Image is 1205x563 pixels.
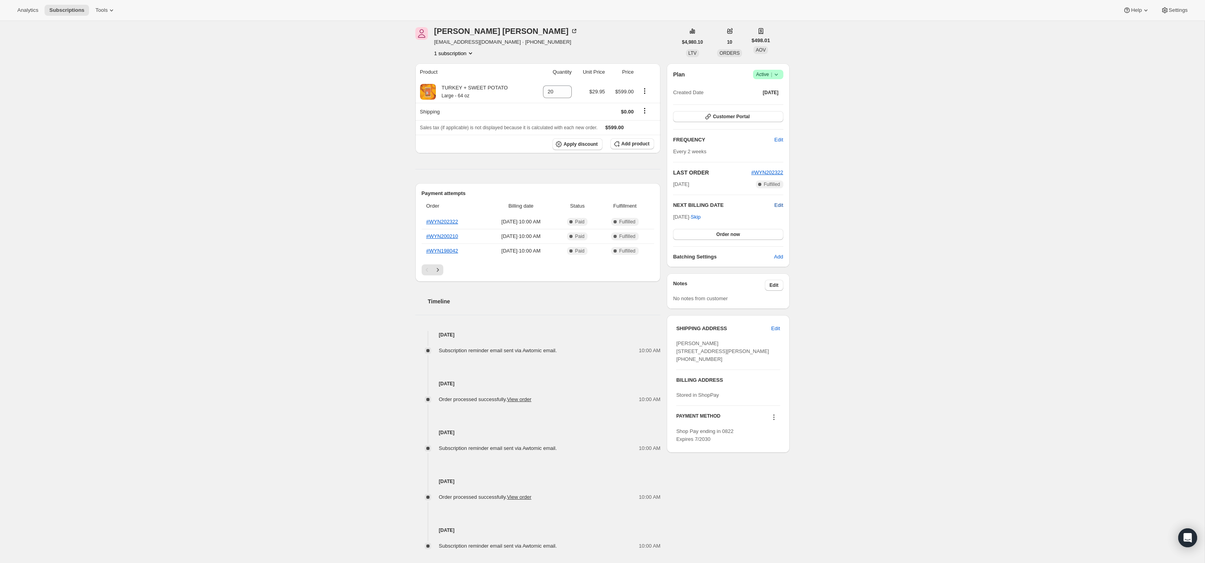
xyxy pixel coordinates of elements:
[420,125,598,130] span: Sales tax (if applicable) is not displayed because it is calculated with each new order.
[756,71,780,78] span: Active
[415,429,661,437] h4: [DATE]
[610,138,654,149] button: Add product
[426,233,458,239] a: #WYN200210
[422,264,655,275] nav: Pagination
[434,49,474,57] button: Product actions
[442,93,470,98] small: Large - 64 oz
[426,219,458,225] a: #WYN202322
[487,218,554,226] span: [DATE] · 10:00 AM
[487,247,554,255] span: [DATE] · 10:00 AM
[507,494,532,500] a: View order
[639,542,660,550] span: 10:00 AM
[673,280,765,291] h3: Notes
[673,89,703,97] span: Created Date
[751,37,770,45] span: $498.01
[1178,528,1197,547] div: Open Intercom Messenger
[686,211,705,223] button: Skip
[439,347,557,353] span: Subscription reminder email sent via Awtomic email.
[763,89,779,96] span: [DATE]
[716,231,740,238] span: Order now
[765,280,783,291] button: Edit
[758,87,783,98] button: [DATE]
[601,202,650,210] span: Fulfillment
[95,7,108,13] span: Tools
[91,5,120,16] button: Tools
[434,38,578,46] span: [EMAIL_ADDRESS][DOMAIN_NAME] · [PHONE_NUMBER]
[722,37,737,48] button: 10
[619,248,635,254] span: Fulfilled
[751,169,783,175] a: #WYN202322
[673,201,774,209] h2: NEXT BILLING DATE
[415,103,533,120] th: Shipping
[673,149,707,154] span: Every 2 weeks
[639,444,660,452] span: 10:00 AM
[422,190,655,197] h2: Payment attempts
[676,340,769,362] span: [PERSON_NAME] [STREET_ADDRESS][PERSON_NAME] [PHONE_NUMBER]
[533,63,574,81] th: Quantity
[415,380,661,388] h4: [DATE]
[1118,5,1154,16] button: Help
[13,5,43,16] button: Analytics
[673,136,774,144] h2: FREQUENCY
[621,141,649,147] span: Add product
[615,89,634,95] span: $599.00
[575,233,584,240] span: Paid
[770,134,788,146] button: Edit
[676,376,780,384] h3: BILLING ADDRESS
[639,493,660,501] span: 10:00 AM
[487,202,554,210] span: Billing date
[676,428,733,442] span: Shop Pay ending in 0822 Expires 7/2030
[727,39,732,45] span: 10
[774,201,783,209] button: Edit
[676,413,720,424] h3: PAYMENT METHOD
[607,63,636,81] th: Price
[605,124,624,130] span: $599.00
[673,214,701,220] span: [DATE] ·
[673,295,728,301] span: No notes from customer
[49,7,84,13] span: Subscriptions
[420,84,436,100] img: product img
[45,5,89,16] button: Subscriptions
[639,347,660,355] span: 10:00 AM
[691,213,701,221] span: Skip
[677,37,708,48] button: $4,980.10
[17,7,38,13] span: Analytics
[769,251,788,263] button: Add
[774,253,783,261] span: Add
[575,248,584,254] span: Paid
[439,396,532,402] span: Order processed successfully.
[507,396,532,402] a: View order
[766,322,785,335] button: Edit
[422,197,485,215] th: Order
[673,169,751,177] h2: LAST ORDER
[415,27,428,40] span: Tiffany Berch
[638,87,651,95] button: Product actions
[1169,7,1188,13] span: Settings
[639,396,660,403] span: 10:00 AM
[619,233,635,240] span: Fulfilled
[673,229,783,240] button: Order now
[621,109,634,115] span: $0.00
[771,325,780,333] span: Edit
[751,169,783,177] button: #WYN202322
[559,202,596,210] span: Status
[673,111,783,122] button: Customer Portal
[619,219,635,225] span: Fulfilled
[673,71,685,78] h2: Plan
[552,138,602,150] button: Apply discount
[676,325,771,333] h3: SHIPPING ADDRESS
[439,445,557,451] span: Subscription reminder email sent via Awtomic email.
[1156,5,1192,16] button: Settings
[415,63,533,81] th: Product
[434,27,578,35] div: [PERSON_NAME] [PERSON_NAME]
[774,136,783,144] span: Edit
[563,141,598,147] span: Apply discount
[574,63,608,81] th: Unit Price
[432,264,443,275] button: Next
[1131,7,1142,13] span: Help
[771,71,772,78] span: |
[638,106,651,115] button: Shipping actions
[713,113,749,120] span: Customer Portal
